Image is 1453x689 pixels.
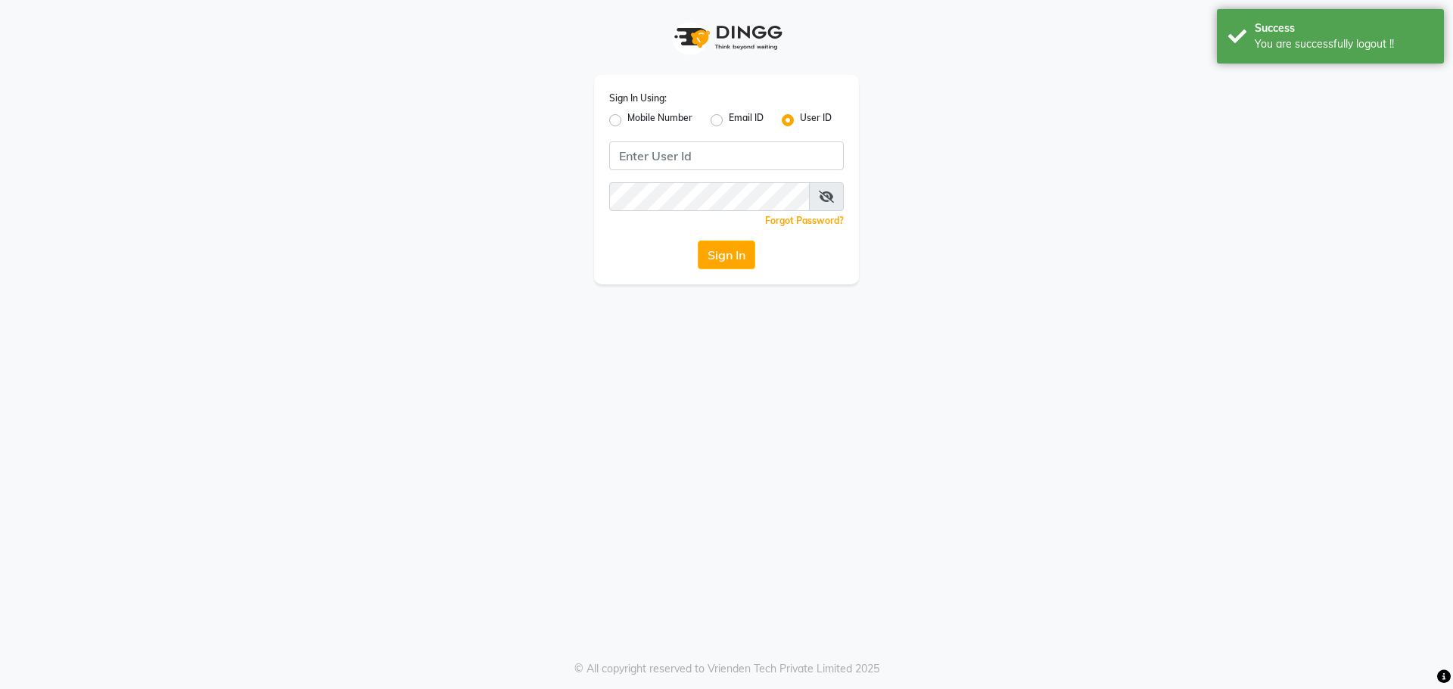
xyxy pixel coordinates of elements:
button: Sign In [698,241,755,269]
label: User ID [800,111,832,129]
img: logo1.svg [666,15,787,60]
div: Success [1255,20,1433,36]
div: You are successfully logout !! [1255,36,1433,52]
label: Sign In Using: [609,92,667,105]
a: Forgot Password? [765,215,844,226]
input: Username [609,182,810,211]
input: Username [609,141,844,170]
label: Mobile Number [627,111,692,129]
label: Email ID [729,111,764,129]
